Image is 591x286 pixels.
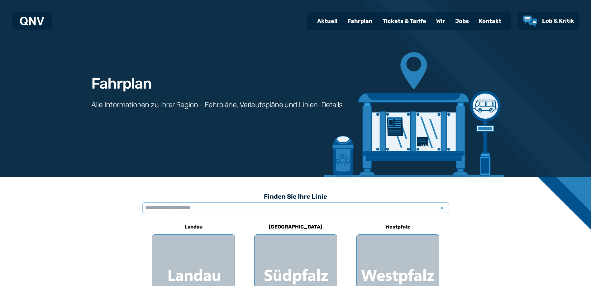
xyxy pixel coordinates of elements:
a: Jobs [450,13,474,29]
a: Aktuell [312,13,342,29]
img: QNV Logo [20,17,44,25]
h3: Finden Sie Ihre Linie [142,190,449,203]
a: Fahrplan [342,13,378,29]
span: x [438,204,446,211]
h6: [GEOGRAPHIC_DATA] [266,222,325,232]
a: QNV Logo [20,15,44,27]
h1: Fahrplan [91,76,152,91]
a: Kontakt [474,13,506,29]
h6: Westpfalz [383,222,412,232]
a: Tickets & Tarife [378,13,431,29]
span: Lob & Kritik [542,17,574,24]
a: Wir [431,13,450,29]
h6: Landau [182,222,205,232]
a: Lob & Kritik [523,16,574,27]
h3: Alle Informationen zu Ihrer Region - Fahrpläne, Verlaufspläne und Linien-Details [91,100,343,110]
